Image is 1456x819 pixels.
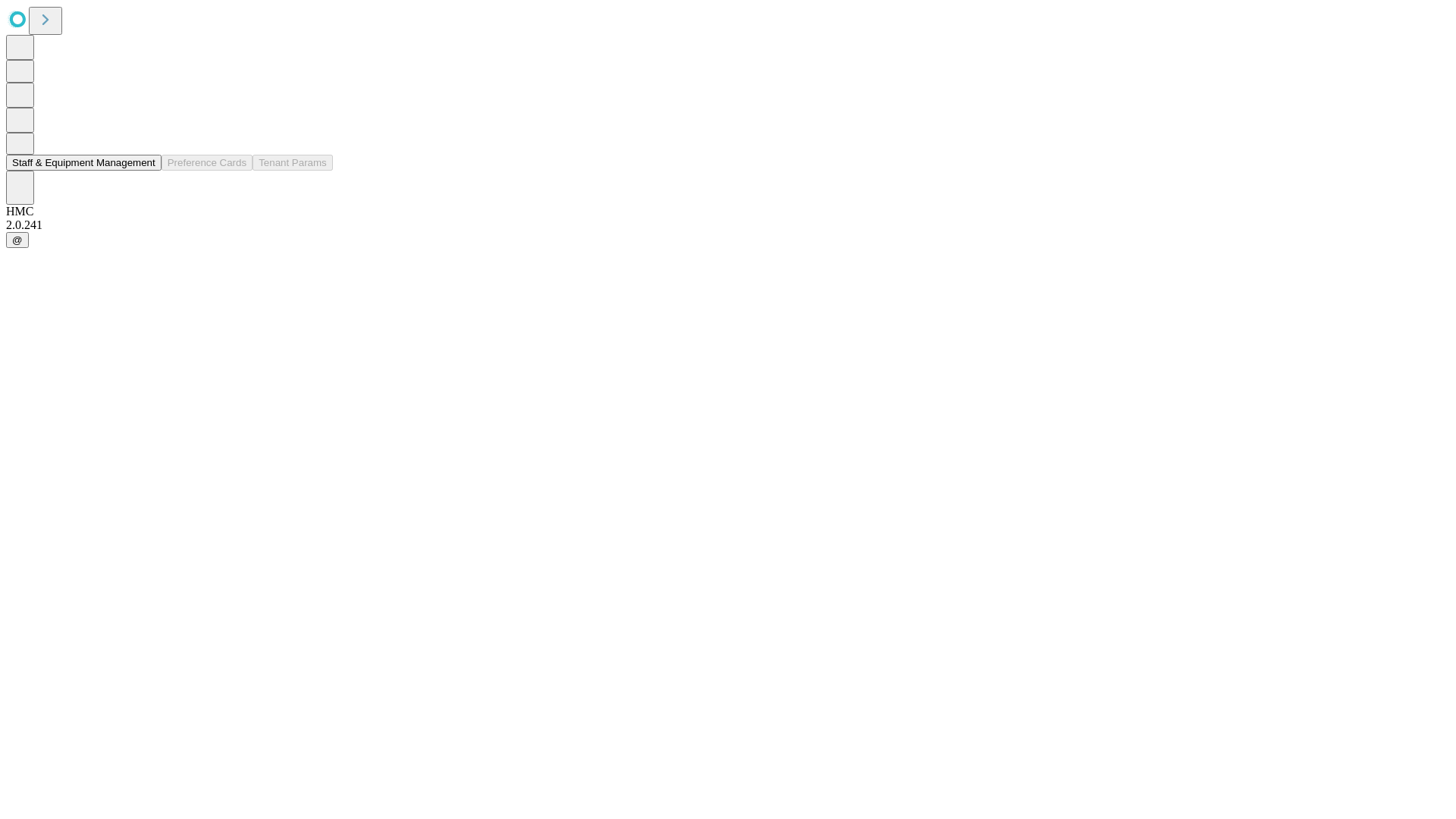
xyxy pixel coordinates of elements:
[12,234,23,246] span: @
[6,205,1450,218] div: HMC
[6,155,162,171] button: Staff & Equipment Management
[6,218,1450,232] div: 2.0.241
[253,155,333,171] button: Tenant Params
[162,155,253,171] button: Preference Cards
[6,232,29,248] button: @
